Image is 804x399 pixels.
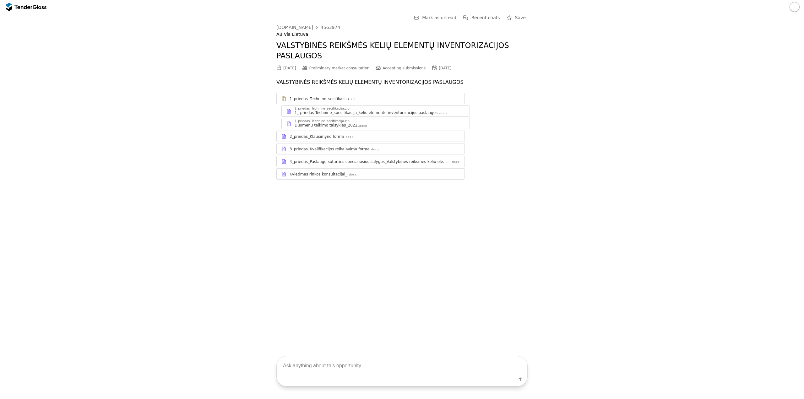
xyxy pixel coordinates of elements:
[276,143,465,154] a: 3_priedas_Kvalifikacijos reikalavimu forma.docx
[276,131,465,142] a: 2_priedas_Klausimyno forma.docx
[276,168,465,180] a: Kvietimas rinkos konsultacijai_.docx
[283,66,296,70] div: [DATE]
[505,14,528,22] button: Save
[461,14,502,22] button: Recent chats
[290,159,450,164] div: 4_priedas_Paslaugu sutarties specialiosios salygos_Valstybines reiksmes keliu elementu inventoriz...
[295,123,357,128] div: Duomenu teikimo taisykles_2022
[383,66,426,70] span: Accepting submissions
[281,105,470,117] a: 1_priedas_Technine_secifikacija.zip1_ priedas Technine_specifikacija_keliu elementu inventorizaci...
[451,160,460,164] div: .docx
[439,66,452,70] div: [DATE]
[276,25,340,30] a: [DOMAIN_NAME]4563974
[295,110,437,115] div: 1_ priedas Technine_specifikacija_keliu elementu inventorizacijos paslaugos
[276,40,528,62] h2: VALSTYBINĖS REIKŠMĖS KELIŲ ELEMENTŲ INVENTORIZACIJOS PASLAUGOS
[438,111,447,116] div: .docx
[290,134,344,139] div: 2_priedas_Klausimyno forma
[515,15,526,20] span: Save
[276,93,465,104] a: 1_priedas_Technine_secifikacija.zip
[290,172,347,177] div: Kvietimas rinkos konsultacijai_
[309,66,370,70] span: Preliminary market consultation
[276,156,465,167] a: 4_priedas_Paslaugu sutarties specialiosios salygos_Valstybines reiksmes keliu elementu inventoriz...
[350,97,356,101] div: .zip
[412,14,458,22] button: Mark as unread
[471,15,500,20] span: Recent chats
[295,107,350,110] div: 1_priedas_Technine_secifikacija.zip
[290,147,369,152] div: 3_priedas_Kvalifikacijos reikalavimu forma
[345,135,354,139] div: .docx
[290,96,349,101] div: 1_priedas_Technine_secifikacija
[276,78,528,87] p: VALSTYBINĖS REIKŠMĖS KELIŲ ELEMENTŲ INVENTORIZACIJOS PASLAUGOS
[321,25,340,30] div: 4563974
[422,15,456,20] span: Mark as unread
[281,118,470,129] a: 1_priedas_Technine_secifikacija.zipDuomenu teikimo taisykles_2022.docx
[358,124,367,128] div: .docx
[276,25,313,30] div: [DOMAIN_NAME]
[348,173,357,177] div: .docx
[295,120,350,123] div: 1_priedas_Technine_secifikacija.zip
[370,148,379,152] div: .docx
[276,32,528,37] div: AB Via Lietuva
